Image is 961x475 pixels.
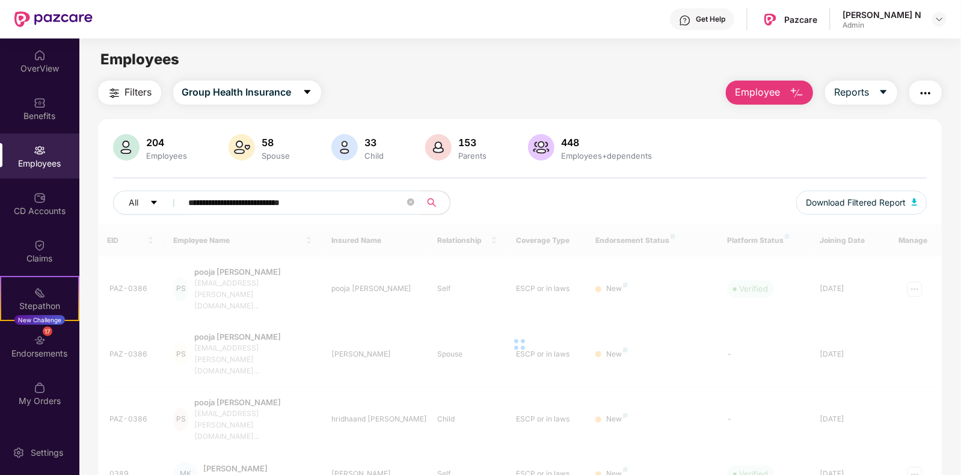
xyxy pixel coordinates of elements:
[806,196,906,209] span: Download Filtered Report
[34,49,46,61] img: svg+xml;base64,PHN2ZyBpZD0iSG9tZSIgeG1sbnM9Imh0dHA6Ly93d3cudzMub3JnLzIwMDAvc3ZnIiB3aWR0aD0iMjAiIG...
[559,136,655,149] div: 448
[34,192,46,204] img: svg+xml;base64,PHN2ZyBpZD0iQ0RfQWNjb3VudHMiIGRhdGEtbmFtZT0iQ0QgQWNjb3VudHMiIHhtbG5zPSJodHRwOi8vd3...
[34,144,46,156] img: svg+xml;base64,PHN2ZyBpZD0iRW1wbG95ZWVzIiB4bWxucz0iaHR0cDovL3d3dy53My5vcmcvMjAwMC9zdmciIHdpZHRoPS...
[363,151,387,161] div: Child
[843,20,921,30] div: Admin
[425,134,452,161] img: svg+xml;base64,PHN2ZyB4bWxucz0iaHR0cDovL3d3dy53My5vcmcvMjAwMC9zdmciIHhtbG5zOnhsaW5rPSJodHRwOi8vd3...
[420,191,450,215] button: search
[34,382,46,394] img: svg+xml;base64,PHN2ZyBpZD0iTXlfT3JkZXJzIiBkYXRhLW5hbWU9Ik15IE9yZGVycyIgeG1sbnM9Imh0dHA6Ly93d3cudz...
[735,85,780,100] span: Employee
[935,14,944,24] img: svg+xml;base64,PHN2ZyBpZD0iRHJvcGRvd24tMzJ4MzIiIHhtbG5zPSJodHRwOi8vd3d3LnczLm9yZy8yMDAwL3N2ZyIgd2...
[107,86,121,100] img: svg+xml;base64,PHN2ZyB4bWxucz0iaHR0cDovL3d3dy53My5vcmcvMjAwMC9zdmciIHdpZHRoPSIyNCIgaGVpZ2h0PSIyNC...
[918,86,933,100] img: svg+xml;base64,PHN2ZyB4bWxucz0iaHR0cDovL3d3dy53My5vcmcvMjAwMC9zdmciIHdpZHRoPSIyNCIgaGVpZ2h0PSIyNC...
[34,239,46,251] img: svg+xml;base64,PHN2ZyBpZD0iQ2xhaW0iIHhtbG5zPSJodHRwOi8vd3d3LnczLm9yZy8yMDAwL3N2ZyIgd2lkdGg9IjIwIi...
[125,85,152,100] span: Filters
[260,136,293,149] div: 58
[696,14,725,24] div: Get Help
[843,9,921,20] div: [PERSON_NAME] N
[113,191,186,215] button: Allcaret-down
[363,136,387,149] div: 33
[144,136,190,149] div: 204
[790,86,804,100] img: svg+xml;base64,PHN2ZyB4bWxucz0iaHR0cDovL3d3dy53My5vcmcvMjAwMC9zdmciIHhtbG5zOnhsaW5rPSJodHRwOi8vd3...
[456,151,490,161] div: Parents
[100,51,179,68] span: Employees
[407,198,414,206] span: close-circle
[113,134,140,161] img: svg+xml;base64,PHN2ZyB4bWxucz0iaHR0cDovL3d3dy53My5vcmcvMjAwMC9zdmciIHhtbG5zOnhsaW5rPSJodHRwOi8vd3...
[761,11,779,28] img: Pazcare_Logo.png
[129,196,139,209] span: All
[27,447,67,459] div: Settings
[34,429,46,441] img: svg+xml;base64,PHN2ZyBpZD0iUGF6Y2FyZCIgeG1sbnM9Imh0dHA6Ly93d3cudzMub3JnLzIwMDAvc3ZnIiB3aWR0aD0iMj...
[182,85,292,100] span: Group Health Insurance
[456,136,490,149] div: 153
[34,287,46,299] img: svg+xml;base64,PHN2ZyB4bWxucz0iaHR0cDovL3d3dy53My5vcmcvMjAwMC9zdmciIHdpZHRoPSIyMSIgaGVpZ2h0PSIyMC...
[825,81,897,105] button: Reportscaret-down
[229,134,255,161] img: svg+xml;base64,PHN2ZyB4bWxucz0iaHR0cDovL3d3dy53My5vcmcvMjAwMC9zdmciIHhtbG5zOnhsaW5rPSJodHRwOi8vd3...
[559,151,655,161] div: Employees+dependents
[679,14,691,26] img: svg+xml;base64,PHN2ZyBpZD0iSGVscC0zMngzMiIgeG1sbnM9Imh0dHA6Ly93d3cudzMub3JnLzIwMDAvc3ZnIiB3aWR0aD...
[302,87,312,98] span: caret-down
[420,198,444,207] span: search
[879,87,888,98] span: caret-down
[528,134,554,161] img: svg+xml;base64,PHN2ZyB4bWxucz0iaHR0cDovL3d3dy53My5vcmcvMjAwMC9zdmciIHhtbG5zOnhsaW5rPSJodHRwOi8vd3...
[14,315,65,325] div: New Challenge
[834,85,869,100] span: Reports
[784,14,817,25] div: Pazcare
[34,334,46,346] img: svg+xml;base64,PHN2ZyBpZD0iRW5kb3JzZW1lbnRzIiB4bWxucz0iaHR0cDovL3d3dy53My5vcmcvMjAwMC9zdmciIHdpZH...
[98,81,161,105] button: Filters
[260,151,293,161] div: Spouse
[407,197,414,209] span: close-circle
[13,447,25,459] img: svg+xml;base64,PHN2ZyBpZD0iU2V0dGluZy0yMHgyMCIgeG1sbnM9Imh0dHA6Ly93d3cudzMub3JnLzIwMDAvc3ZnIiB3aW...
[34,97,46,109] img: svg+xml;base64,PHN2ZyBpZD0iQmVuZWZpdHMiIHhtbG5zPSJodHRwOi8vd3d3LnczLm9yZy8yMDAwL3N2ZyIgd2lkdGg9Ij...
[43,326,52,336] div: 17
[796,191,927,215] button: Download Filtered Report
[150,198,158,208] span: caret-down
[173,81,321,105] button: Group Health Insurancecaret-down
[912,198,918,206] img: svg+xml;base64,PHN2ZyB4bWxucz0iaHR0cDovL3d3dy53My5vcmcvMjAwMC9zdmciIHhtbG5zOnhsaW5rPSJodHRwOi8vd3...
[331,134,358,161] img: svg+xml;base64,PHN2ZyB4bWxucz0iaHR0cDovL3d3dy53My5vcmcvMjAwMC9zdmciIHhtbG5zOnhsaW5rPSJodHRwOi8vd3...
[1,300,78,312] div: Stepathon
[144,151,190,161] div: Employees
[14,11,93,27] img: New Pazcare Logo
[726,81,813,105] button: Employee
